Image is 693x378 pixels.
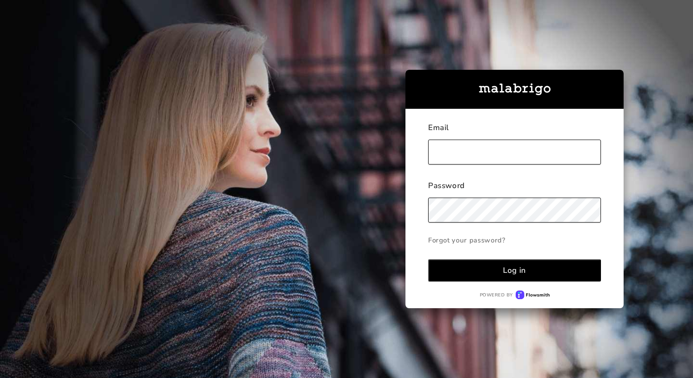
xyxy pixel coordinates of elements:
a: Forgot your password? [428,231,601,249]
div: Log in [503,265,526,276]
button: Log in [428,259,601,281]
div: Password [428,180,601,198]
div: Email [428,122,601,140]
img: malabrigo-logo [479,83,551,95]
img: Flowsmith logo [516,291,550,299]
p: Powered by [480,292,513,298]
a: Powered byFlowsmith logo [428,291,601,299]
